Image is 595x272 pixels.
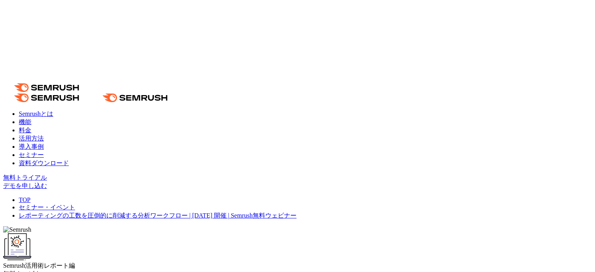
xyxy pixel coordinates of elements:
[3,174,47,181] a: 無料トライアル
[3,226,31,233] img: Semrush
[19,110,53,117] a: Semrushとは
[3,262,44,269] span: Semrush活用術
[19,204,75,211] a: セミナー・イベント
[19,160,69,166] a: 資料ダウンロード
[44,262,75,269] span: レポート編
[19,196,31,203] a: TOP
[19,127,31,133] a: 料金
[19,143,44,150] a: 導入事例
[19,119,31,125] a: 機能
[19,212,297,219] a: レポーティングの工数を圧倒的に削減する分析ワークフロー | [DATE] 開催 | Semrush無料ウェビナー
[19,151,44,158] a: セミナー
[19,135,44,142] a: 活用方法
[3,182,47,189] a: デモを申し込む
